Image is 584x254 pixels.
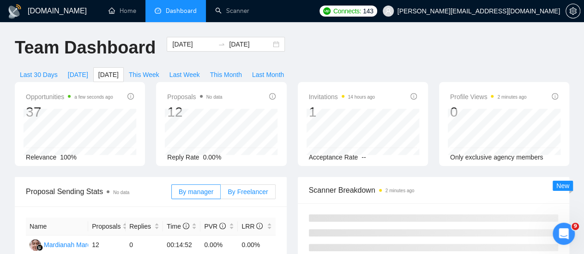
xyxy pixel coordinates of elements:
span: info-circle [552,93,558,100]
span: Last 30 Days [20,70,58,80]
img: logo [7,4,22,19]
a: MMMardianah Mardianah [30,241,107,248]
h1: Team Dashboard [15,37,156,59]
th: Replies [126,218,163,236]
span: Only exclusive agency members [450,154,543,161]
span: Reply Rate [167,154,199,161]
span: [DATE] [68,70,88,80]
span: Acceptance Rate [309,154,358,161]
span: Proposal Sending Stats [26,186,171,197]
span: Proposals [92,221,120,231]
span: [DATE] [98,70,119,80]
time: 14 hours ago [348,95,375,100]
span: user [385,8,391,14]
span: This Month [210,70,242,80]
iframe: Intercom live chat [553,223,575,245]
span: info-circle [127,93,134,100]
input: Start date [172,39,214,49]
img: gigradar-bm.png [36,244,43,251]
div: 12 [167,103,222,121]
span: info-circle [256,223,263,229]
span: PVR [204,223,226,230]
div: 0 [450,103,527,121]
span: Invitations [309,91,375,102]
button: Last Month [247,67,289,82]
button: This Week [124,67,164,82]
span: info-circle [183,223,189,229]
span: 143 [363,6,373,16]
span: 0.00% [203,154,222,161]
span: Dashboard [166,7,197,15]
img: MM [30,239,41,251]
span: Proposals [167,91,222,102]
span: Replies [129,221,152,231]
button: Last Week [164,67,205,82]
span: Opportunities [26,91,113,102]
span: swap-right [218,41,225,48]
span: Relevance [26,154,56,161]
span: No data [113,190,129,195]
div: 37 [26,103,113,121]
span: New [556,182,569,189]
span: LRR [241,223,263,230]
span: info-circle [219,223,226,229]
button: Last 30 Days [15,67,63,82]
a: setting [566,7,580,15]
time: a few seconds ago [74,95,113,100]
span: No data [206,95,223,100]
span: dashboard [155,7,161,14]
span: This Week [129,70,159,80]
span: Scanner Breakdown [309,184,559,196]
button: This Month [205,67,247,82]
time: 2 minutes ago [497,95,526,100]
span: -- [361,154,366,161]
span: Time [167,223,189,230]
span: to [218,41,225,48]
a: searchScanner [215,7,249,15]
input: End date [229,39,271,49]
button: [DATE] [93,67,124,82]
span: Connects: [333,6,361,16]
span: info-circle [269,93,276,100]
th: Name [26,218,88,236]
span: Last Month [252,70,284,80]
span: setting [566,7,580,15]
span: By manager [179,188,213,195]
img: upwork-logo.png [323,7,331,15]
span: Profile Views [450,91,527,102]
span: By Freelancer [228,188,268,195]
span: info-circle [410,93,417,100]
button: setting [566,4,580,18]
span: 9 [572,223,579,230]
button: [DATE] [63,67,93,82]
a: homeHome [108,7,136,15]
span: 100% [60,154,77,161]
div: Mardianah Mardianah [44,240,107,250]
th: Proposals [88,218,126,236]
span: Last Week [169,70,200,80]
div: 1 [309,103,375,121]
time: 2 minutes ago [385,188,415,193]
